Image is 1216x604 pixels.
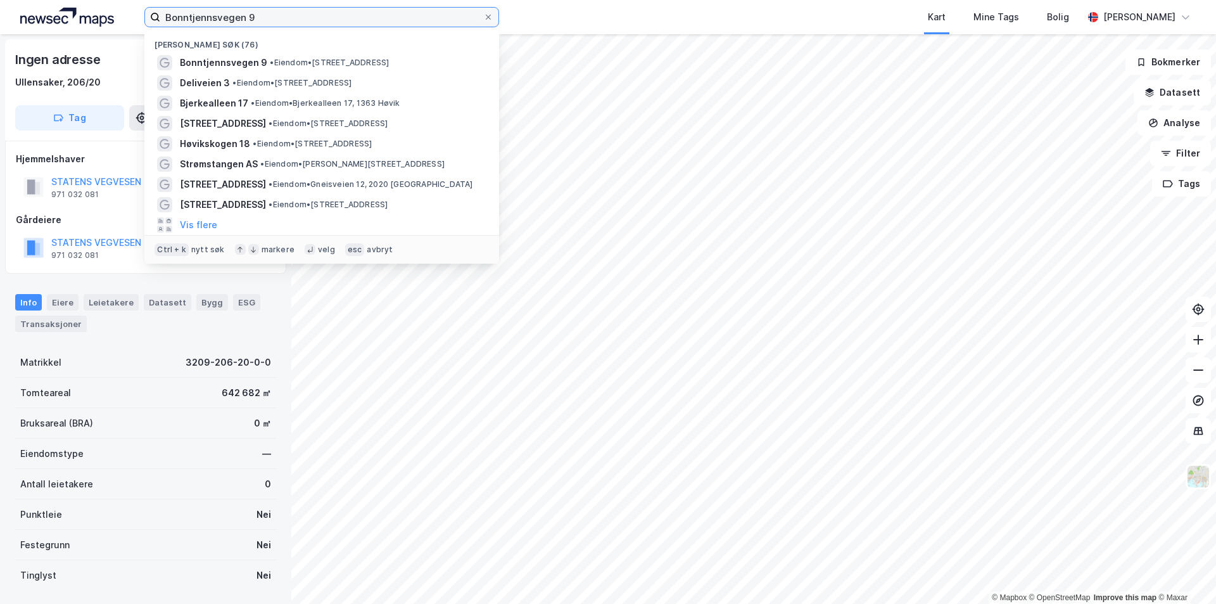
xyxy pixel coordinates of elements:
[973,10,1019,25] div: Mine Tags
[180,75,230,91] span: Deliveien 3
[180,157,258,172] span: Strømstangen AS
[1153,543,1216,604] iframe: Chat Widget
[1152,171,1211,196] button: Tags
[180,177,266,192] span: [STREET_ADDRESS]
[256,568,271,583] div: Nei
[269,119,272,128] span: •
[928,10,946,25] div: Kart
[15,75,101,90] div: Ullensaker, 206/20
[1047,10,1069,25] div: Bolig
[180,197,266,212] span: [STREET_ADDRESS]
[144,294,191,311] div: Datasett
[367,245,393,255] div: avbryt
[1137,110,1211,136] button: Analyse
[254,416,271,431] div: 0 ㎡
[262,245,294,255] div: markere
[191,245,225,255] div: nytt søk
[1029,593,1091,602] a: OpenStreetMap
[233,294,260,311] div: ESG
[15,294,42,311] div: Info
[992,593,1027,602] a: Mapbox
[265,477,271,492] div: 0
[269,179,472,190] span: Eiendom • Gneisveien 12, 2020 [GEOGRAPHIC_DATA]
[260,159,264,169] span: •
[232,78,236,87] span: •
[1103,10,1175,25] div: [PERSON_NAME]
[262,446,271,461] div: —
[180,136,250,151] span: Høvikskogen 18
[186,355,271,370] div: 3209-206-20-0-0
[256,537,271,553] div: Nei
[345,243,365,256] div: esc
[269,179,272,189] span: •
[232,78,351,88] span: Eiendom • [STREET_ADDRESS]
[20,477,93,492] div: Antall leietakere
[269,200,272,209] span: •
[251,98,400,108] span: Eiendom • Bjerkealleen 17, 1363 Høvik
[16,212,275,228] div: Gårdeiere
[20,355,61,370] div: Matrikkel
[180,116,266,131] span: [STREET_ADDRESS]
[270,58,274,67] span: •
[253,139,372,149] span: Eiendom • [STREET_ADDRESS]
[222,385,271,401] div: 642 682 ㎡
[51,190,99,200] div: 971 032 081
[1186,465,1210,489] img: Z
[20,416,93,431] div: Bruksareal (BRA)
[15,49,103,70] div: Ingen adresse
[20,8,114,27] img: logo.a4113a55bc3d86da70a041830d287a7e.svg
[180,217,217,233] button: Vis flere
[15,105,124,131] button: Tag
[16,151,275,167] div: Hjemmelshaver
[256,507,271,522] div: Nei
[20,385,71,401] div: Tomteareal
[84,294,139,311] div: Leietakere
[51,250,99,260] div: 971 032 081
[20,568,56,583] div: Tinglyst
[270,58,389,68] span: Eiendom • [STREET_ADDRESS]
[20,507,62,522] div: Punktleie
[196,294,228,311] div: Bygg
[180,55,267,70] span: Bonntjennsvegen 9
[269,119,388,129] span: Eiendom • [STREET_ADDRESS]
[160,8,483,27] input: Søk på adresse, matrikkel, gårdeiere, leietakere eller personer
[20,446,84,461] div: Eiendomstype
[1134,80,1211,105] button: Datasett
[1150,141,1211,166] button: Filter
[251,98,255,108] span: •
[15,316,87,332] div: Transaksjoner
[1094,593,1156,602] a: Improve this map
[269,200,388,210] span: Eiendom • [STREET_ADDRESS]
[1125,49,1211,75] button: Bokmerker
[20,537,70,553] div: Festegrunn
[144,30,499,53] div: [PERSON_NAME] søk (76)
[260,159,445,169] span: Eiendom • [PERSON_NAME][STREET_ADDRESS]
[47,294,79,311] div: Eiere
[318,245,335,255] div: velg
[253,139,256,148] span: •
[155,243,189,256] div: Ctrl + k
[180,96,248,111] span: Bjerkealleen 17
